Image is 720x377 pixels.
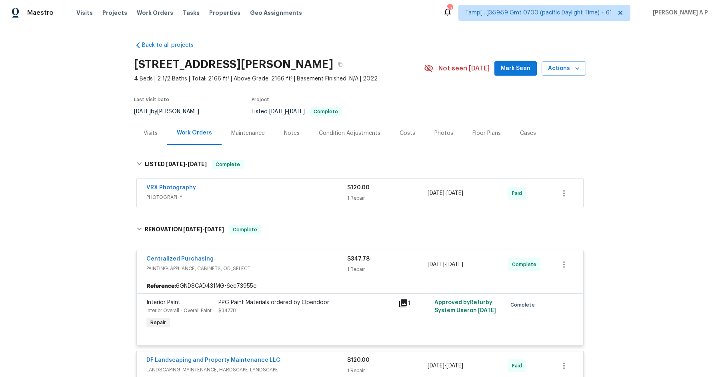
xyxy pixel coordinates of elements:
span: Project [252,97,269,102]
div: Notes [284,129,300,137]
span: Interior Overall - Overall Paint [146,308,212,313]
span: [DATE] [428,363,444,369]
span: [DATE] [428,262,444,267]
div: 1 Repair [347,194,428,202]
button: Copy Address [333,57,348,72]
span: Paid [512,362,525,370]
span: Repair [147,319,169,327]
div: Work Orders [177,129,212,137]
span: Work Orders [137,9,173,17]
span: [DATE] [205,227,224,232]
span: Geo Assignments [250,9,302,17]
span: Not seen [DATE] [438,64,490,72]
span: Maestro [27,9,54,17]
span: - [428,261,463,269]
span: $120.00 [347,357,370,363]
div: Condition Adjustments [319,129,380,137]
div: Cases [520,129,536,137]
span: [DATE] [166,161,185,167]
span: Listed [252,109,342,114]
span: [DATE] [478,308,496,313]
span: PHOTOGRAPHY [146,193,347,201]
span: Visits [76,9,93,17]
span: Approved by Refurby System User on [434,300,496,313]
span: - [428,362,463,370]
span: Actions [548,64,580,74]
span: Complete [512,261,540,269]
span: Interior Paint [146,300,180,305]
span: [DATE] [134,109,151,114]
span: [DATE] [446,363,463,369]
span: 4 Beds | 2 1/2 Baths | Total: 2166 ft² | Above Grade: 2166 ft² | Basement Finished: N/A | 2022 [134,75,424,83]
div: RENOVATION [DATE]-[DATE]Complete [134,217,586,243]
span: Complete [310,109,341,114]
button: Mark Seen [494,61,537,76]
span: Last Visit Date [134,97,169,102]
div: Photos [434,129,453,137]
button: Actions [542,61,586,76]
div: 1 Repair [347,265,428,273]
span: LANDSCAPING_MAINTENANCE, HARDSCAPE_LANDSCAPE [146,366,347,374]
span: $347.78 [218,308,236,313]
div: 6GNDSCAD431MG-6ec73955c [137,279,583,293]
div: LISTED [DATE]-[DATE]Complete [134,152,586,177]
span: - [428,189,463,197]
div: Costs [400,129,415,137]
a: Centralized Purchasing [146,256,214,262]
span: Complete [230,226,260,234]
b: Reference: [146,282,176,290]
a: VRX Photography [146,185,196,191]
span: [DATE] [446,262,463,267]
span: Mark Seen [501,64,530,74]
div: 1 Repair [347,367,428,375]
span: PAINTING, APPLIANCE, CABINETS, OD_SELECT [146,265,347,273]
span: Tamp[…]3:59:59 Gmt 0700 (pacific Daylight Time) + 61 [465,9,612,17]
span: Paid [512,189,525,197]
div: by [PERSON_NAME] [134,107,209,116]
div: 1 [398,299,430,308]
span: - [269,109,305,114]
span: $120.00 [347,185,370,191]
span: Tasks [183,10,200,16]
span: [DATE] [288,109,305,114]
div: Floor Plans [472,129,501,137]
span: $347.78 [347,256,370,262]
span: [PERSON_NAME] A P [650,9,708,17]
div: Visits [144,129,158,137]
span: [DATE] [269,109,286,114]
h6: RENOVATION [145,225,224,235]
a: Back to all projects [134,41,211,49]
span: - [166,161,207,167]
div: PPG Paint Materials ordered by Opendoor [218,299,394,307]
span: [DATE] [428,191,444,196]
span: Complete [212,160,243,168]
span: Properties [209,9,240,17]
div: Maintenance [231,129,265,137]
h2: [STREET_ADDRESS][PERSON_NAME] [134,60,333,68]
span: [DATE] [183,227,202,232]
span: [DATE] [446,191,463,196]
span: Complete [510,301,538,309]
a: DF Landscaping and Property Maintenance LLC [146,357,280,363]
span: [DATE] [188,161,207,167]
h6: LISTED [145,160,207,169]
span: - [183,227,224,232]
span: Projects [102,9,127,17]
div: 531 [447,5,452,13]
